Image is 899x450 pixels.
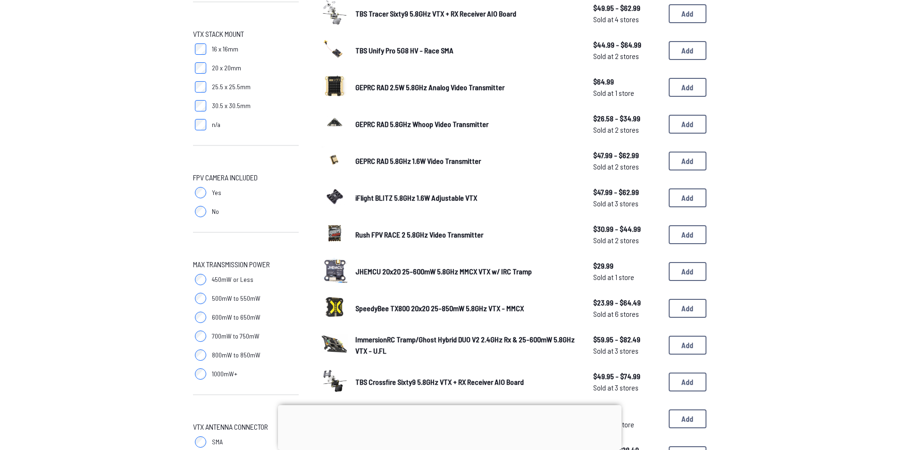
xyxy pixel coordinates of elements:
[212,82,251,92] span: 25.5 x 25.5mm
[669,78,706,97] button: Add
[669,152,706,170] button: Add
[212,294,260,303] span: 500mW to 550mW
[212,188,221,197] span: Yes
[193,28,244,40] span: VTX Stack Mount
[593,76,661,87] span: $64.99
[321,331,348,357] img: image
[593,272,661,283] span: Sold at 1 store
[593,308,661,320] span: Sold at 6 stores
[355,376,578,388] a: TBS Crossfire Sixty9 5.8GHz VTX + RX Receiver AIO Board
[321,36,348,62] img: image
[355,377,524,386] span: TBS Crossfire Sixty9 5.8GHz VTX + RX Receiver AIO Board
[321,73,348,102] a: image
[321,257,348,286] a: image
[593,150,661,161] span: $47.99 - $62.99
[669,188,706,207] button: Add
[669,299,706,318] button: Add
[195,81,206,93] input: 25.5 x 25.5mm
[212,207,219,216] span: No
[593,2,661,14] span: $49.95 - $62.99
[593,382,661,393] span: Sold at 3 stores
[355,156,481,165] span: GEPRC RAD 5.8GHz 1.6W Video Transmitter
[212,331,260,341] span: 700mW to 750mW
[593,187,661,198] span: $47.99 - $62.99
[355,9,516,18] span: TBS Tracer Sixty9 5.8GHz VTX + RX Receiver AIO Board
[321,110,348,136] img: image
[195,436,206,448] input: SMA
[321,183,348,210] img: image
[355,266,578,277] a: JHEMCU 20x20 25-600mW 5.8GHz MMCX VTX w/ IRC Tramp
[593,297,661,308] span: $23.99 - $64.49
[355,335,575,355] span: ImmersionRC Tramp/Ghost Hybrid DUO V2 2.4GHz Rx & 25-600mW 5.8GHz VTX - U.FL
[593,124,661,136] span: Sold at 2 stores
[195,100,206,111] input: 30.5 x 30.5mm
[669,409,706,428] button: Add
[193,421,268,433] span: VTX Antenna Connector
[195,119,206,130] input: n/a
[355,45,578,56] a: TBS Unify Pro 5G8 HV - Race SMA
[212,437,223,447] span: SMA
[593,51,661,62] span: Sold at 2 stores
[195,349,206,361] input: 800mW to 850mW
[669,41,706,60] button: Add
[355,155,578,167] a: GEPRC RAD 5.8GHz 1.6W Video Transmitter
[321,110,348,139] a: image
[669,262,706,281] button: Add
[355,119,488,128] span: GEPRC RAD 5.8GHz Whoop Video Transmitter
[355,267,532,276] span: JHEMCU 20x20 25-600mW 5.8GHz MMCX VTX w/ IRC Tramp
[321,294,348,323] a: image
[669,115,706,134] button: Add
[593,419,661,430] span: Sold at 1 store
[593,345,661,357] span: Sold at 3 stores
[321,294,348,320] img: image
[593,223,661,235] span: $30.99 - $44.99
[212,44,238,54] span: 16 x 16mm
[593,113,661,124] span: $26.58 - $34.99
[321,220,348,246] img: image
[593,371,661,382] span: $49.95 - $74.99
[321,220,348,249] a: image
[321,183,348,212] a: image
[195,368,206,380] input: 1000mW+
[355,229,578,240] a: Rush FPV RACE 2 5.8GHz Video Transmitter
[593,161,661,172] span: Sold at 2 stores
[355,230,483,239] span: Rush FPV RACE 2 5.8GHz Video Transmitter
[355,83,504,92] span: GEPRC RAD 2.5W 5.8GHz Analog Video Transmitter
[195,206,206,217] input: No
[355,8,578,19] a: TBS Tracer Sixty9 5.8GHz VTX + RX Receiver AIO Board
[669,225,706,244] button: Add
[195,62,206,74] input: 20 x 20mm
[212,350,260,360] span: 800mW to 850mW
[593,408,661,419] span: $20.99
[593,87,661,99] span: Sold at 1 store
[355,334,578,357] a: ImmersionRC Tramp/Ghost Hybrid DUO V2 2.4GHz Rx & 25-600mW 5.8GHz VTX - U.FL
[212,275,253,284] span: 450mW or Less
[355,193,477,202] span: iFlight BLITZ 5.8GHz 1.6W Adjustable VTX
[593,235,661,246] span: Sold at 2 stores
[669,4,706,23] button: Add
[321,257,348,283] img: image
[355,192,578,204] a: iFlight BLITZ 5.8GHz 1.6W Adjustable VTX
[321,367,348,397] a: image
[195,312,206,323] input: 600mW to 650mW
[321,331,348,360] a: image
[321,367,348,394] img: image
[193,259,270,270] span: Max Transmission Power
[195,187,206,198] input: Yes
[278,405,622,448] iframe: Advertisement
[593,14,661,25] span: Sold at 4 stores
[593,198,661,209] span: Sold at 3 stores
[195,274,206,285] input: 450mW or Less
[212,313,260,322] span: 600mW to 650mW
[321,73,348,99] img: image
[355,303,578,314] a: SpeedyBee TX800 20x20 25-850mW 5.8GHz VTX - MMCX
[669,373,706,391] button: Add
[593,39,661,51] span: $44.99 - $64.99
[212,369,237,379] span: 1000mW+
[593,260,661,272] span: $29.99
[195,43,206,55] input: 16 x 16mm
[355,82,578,93] a: GEPRC RAD 2.5W 5.8GHz Analog Video Transmitter
[212,120,220,129] span: n/a
[193,172,258,183] span: FPV Camera Included
[355,304,524,313] span: SpeedyBee TX800 20x20 25-850mW 5.8GHz VTX - MMCX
